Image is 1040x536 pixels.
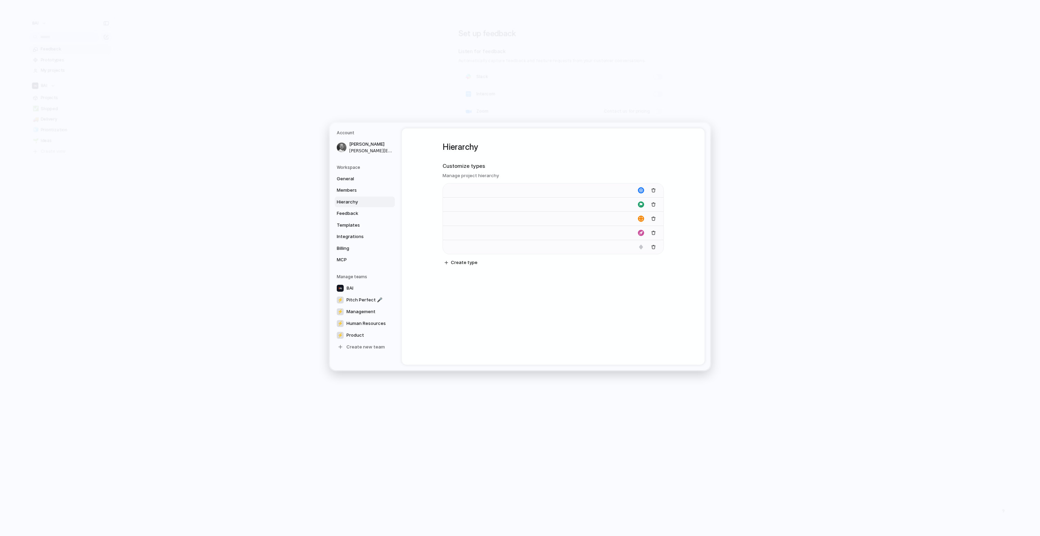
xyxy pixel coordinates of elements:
[335,254,395,265] a: MCP
[335,220,395,231] a: Templates
[335,185,395,196] a: Members
[335,197,395,208] a: Hierarchy
[337,175,381,182] span: General
[349,141,393,148] span: [PERSON_NAME]
[346,344,385,351] span: Create new team
[337,308,344,315] div: ⚡
[335,330,395,341] a: ⚡Product
[346,285,353,292] span: 8AI
[337,164,395,171] h5: Workspace
[337,256,381,263] span: MCP
[346,332,364,339] span: Product
[337,332,344,339] div: ⚡
[335,208,395,219] a: Feedback
[335,139,395,156] a: [PERSON_NAME][PERSON_NAME][EMAIL_ADDRESS][DOMAIN_NAME]
[443,172,664,179] h3: Manage project hierarchy
[346,320,386,327] span: Human Resources
[337,274,395,280] h5: Manage teams
[443,162,664,170] h2: Customize types
[335,173,395,184] a: General
[346,297,382,303] span: Pitch Perfect 🎤
[337,210,381,217] span: Feedback
[337,297,344,303] div: ⚡
[337,245,381,252] span: Billing
[337,187,381,194] span: Members
[335,231,395,242] a: Integrations
[335,283,395,294] a: 8AI
[442,258,480,267] button: Create type
[451,259,477,266] span: Create type
[335,342,395,353] a: Create new team
[346,308,375,315] span: Management
[349,148,393,154] span: [PERSON_NAME][EMAIL_ADDRESS][DOMAIN_NAME]
[335,306,395,317] a: ⚡Management
[335,318,395,329] a: ⚡Human Resources
[443,141,664,153] h1: Hierarchy
[335,243,395,254] a: Billing
[337,320,344,327] div: ⚡
[337,222,381,229] span: Templates
[335,294,395,306] a: ⚡Pitch Perfect 🎤
[337,199,381,206] span: Hierarchy
[337,233,381,240] span: Integrations
[337,130,395,136] h5: Account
